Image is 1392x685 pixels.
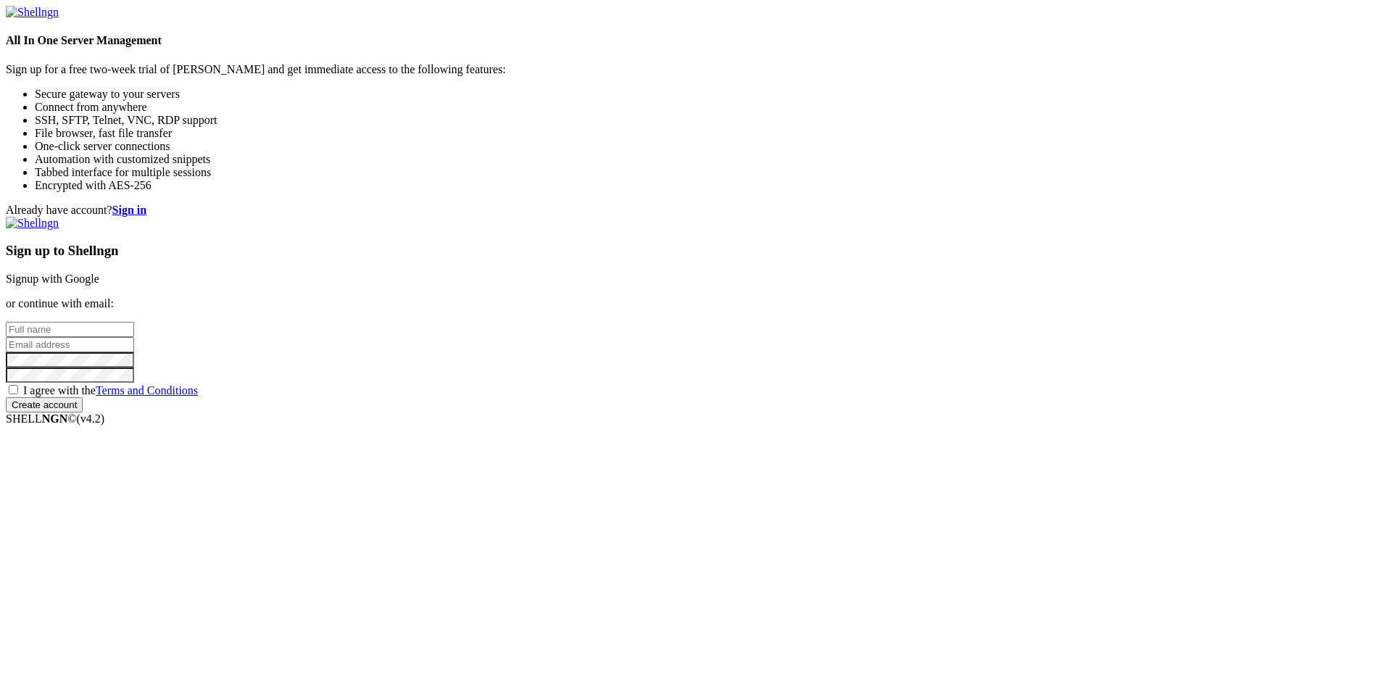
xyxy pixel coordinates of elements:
p: or continue with email: [6,297,1386,310]
li: Secure gateway to your servers [35,88,1386,101]
li: Connect from anywhere [35,101,1386,114]
li: Tabbed interface for multiple sessions [35,166,1386,179]
div: Already have account? [6,204,1386,217]
a: Signup with Google [6,273,99,285]
input: I agree with theTerms and Conditions [9,385,18,394]
a: Terms and Conditions [96,384,198,397]
li: One-click server connections [35,140,1386,153]
input: Create account [6,397,83,412]
h4: All In One Server Management [6,34,1386,47]
span: 4.2.0 [77,412,105,425]
img: Shellngn [6,6,59,19]
a: Sign in [112,204,147,216]
h3: Sign up to Shellngn [6,243,1386,259]
span: I agree with the [23,384,198,397]
li: SSH, SFTP, Telnet, VNC, RDP support [35,114,1386,127]
li: Automation with customized snippets [35,153,1386,166]
img: Shellngn [6,217,59,230]
input: Email address [6,337,134,352]
b: NGN [42,412,68,425]
li: File browser, fast file transfer [35,127,1386,140]
p: Sign up for a free two-week trial of [PERSON_NAME] and get immediate access to the following feat... [6,63,1386,76]
span: SHELL © [6,412,104,425]
input: Full name [6,322,134,337]
li: Encrypted with AES-256 [35,179,1386,192]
